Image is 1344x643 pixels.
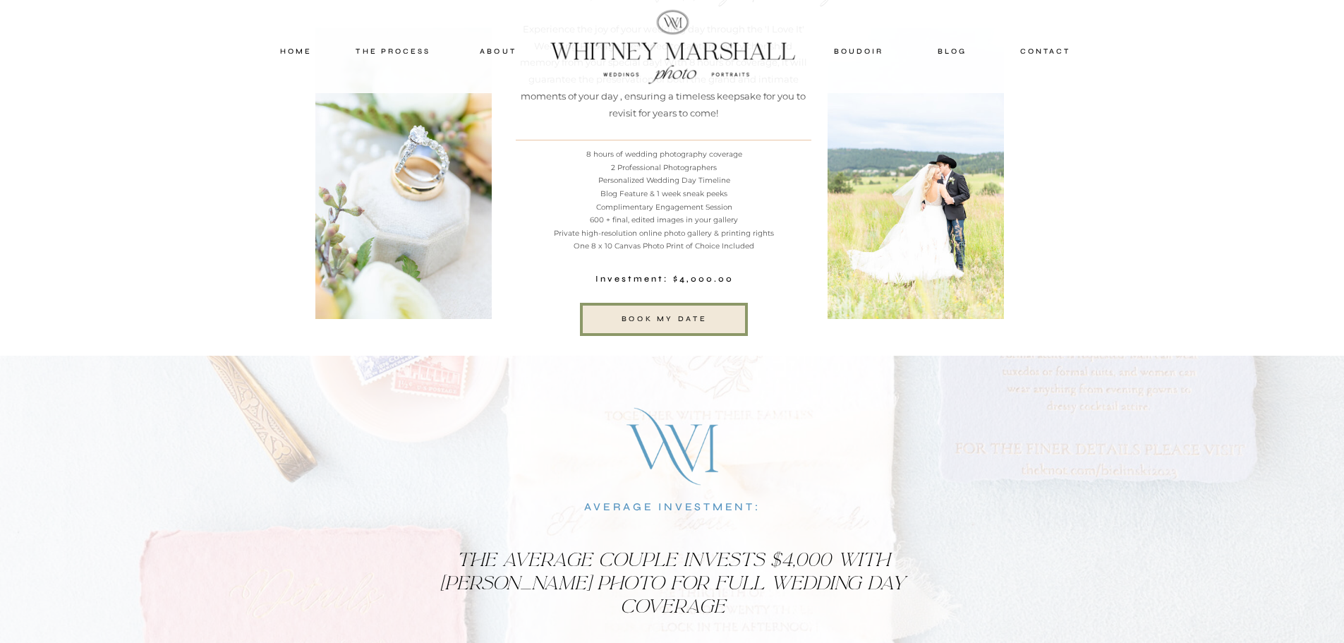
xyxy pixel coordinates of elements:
p: Experience the joy of your wedding day through the 'I Love It' Wedding Package, designed to captu... [516,21,811,128]
p: 8 hours of wedding photography coverage 2 Professional Photographers Personalized Wedding Day Tim... [516,148,812,263]
a: THE PROCESS [351,45,436,58]
i: the average couple invests $4,000 with [PERSON_NAME] photo for full wedding day coverage [440,547,905,618]
a: book my date [581,313,749,325]
a: blog [921,45,983,58]
a: contact [1012,45,1079,58]
a: boudoir [830,45,888,58]
p: average investment: [531,498,814,517]
p: Investment: $4,000.00 [589,271,741,288]
a: home [266,45,327,58]
a: about [464,45,533,58]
